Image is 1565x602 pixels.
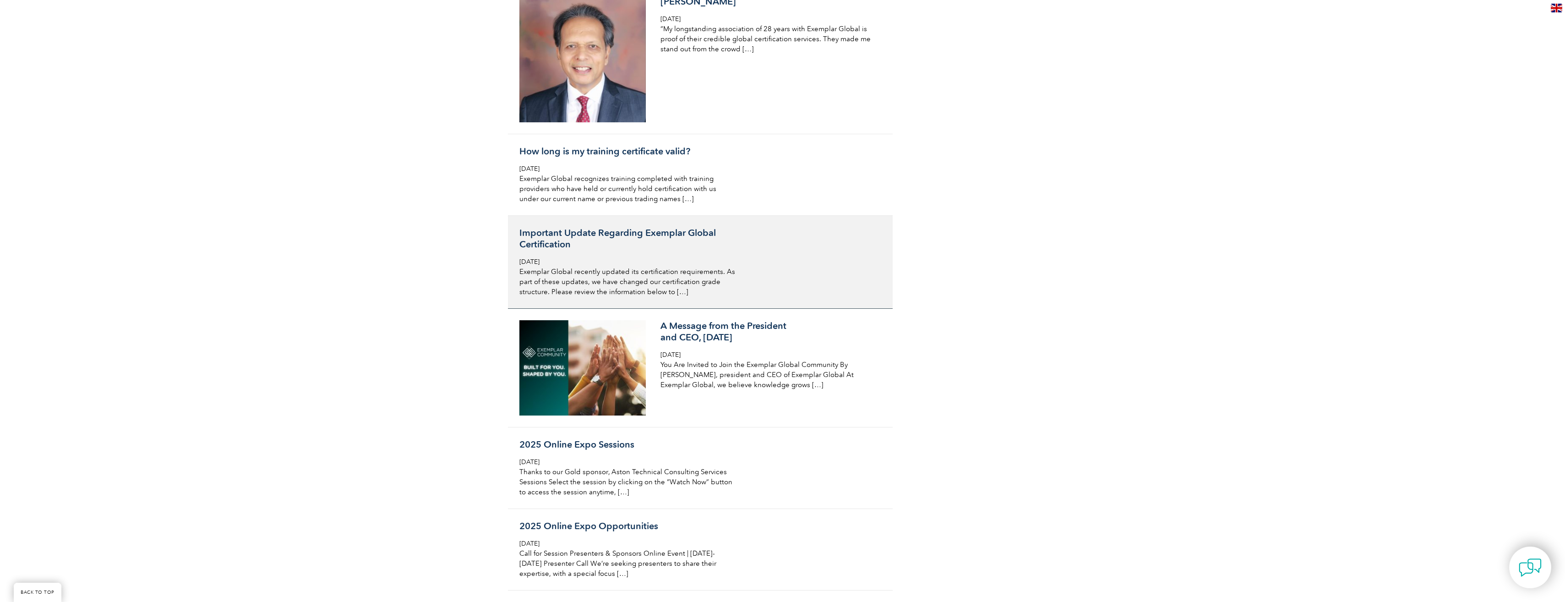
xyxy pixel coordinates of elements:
p: “My longstanding association of 28 years with Exemplar Global is proof of their credible global c... [660,24,878,54]
h3: 2025 Online Expo Sessions [519,439,736,450]
p: Thanks to our Gold sponsor, Aston Technical Consulting Services Sessions Select the session by cl... [519,467,736,497]
h3: How long is my training certificate valid? [519,146,736,157]
a: 2025 Online Expo Sessions [DATE] Thanks to our Gold sponsor, Aston Technical Consulting Services ... [508,427,893,509]
a: BACK TO TOP [14,583,61,602]
a: 2025 Online Expo Opportunities [DATE] Call for Session Presenters & Sponsors Online Event | [DATE... [508,509,893,591]
a: A Message from the Presidentand CEO, [DATE] [DATE] You Are Invited to Join the Exemplar Global Co... [508,309,893,427]
a: Important Update Regarding Exemplar Global Certification [DATE] Exemplar Global recently updated ... [508,216,893,309]
p: Exemplar Global recognizes training completed with training providers who have held or currently ... [519,174,736,204]
span: [DATE] [519,458,540,466]
span: [DATE] [660,15,681,23]
span: [DATE] [660,351,681,359]
h3: A Message from the President and CEO, [DATE] [660,320,878,343]
span: [DATE] [519,258,540,266]
span: [DATE] [519,540,540,547]
img: Important-Notice12-300x225.jpg [519,320,646,415]
p: Exemplar Global recently updated its certification requirements. As part of these updates, we hav... [519,267,736,297]
img: en [1551,4,1562,12]
a: How long is my training certificate valid? [DATE] Exemplar Global recognizes training completed w... [508,134,893,216]
p: Call for Session Presenters & Sponsors Online Event | [DATE]-[DATE] Presenter Call We’re seeking ... [519,548,736,579]
h3: Important Update Regarding Exemplar Global Certification [519,227,736,250]
img: contact-chat.png [1519,556,1542,579]
p: You Are Invited to Join the Exemplar Global Community By [PERSON_NAME], president and CEO of Exem... [660,360,878,390]
h3: 2025 Online Expo Opportunities [519,520,736,532]
span: [DATE] [519,165,540,173]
